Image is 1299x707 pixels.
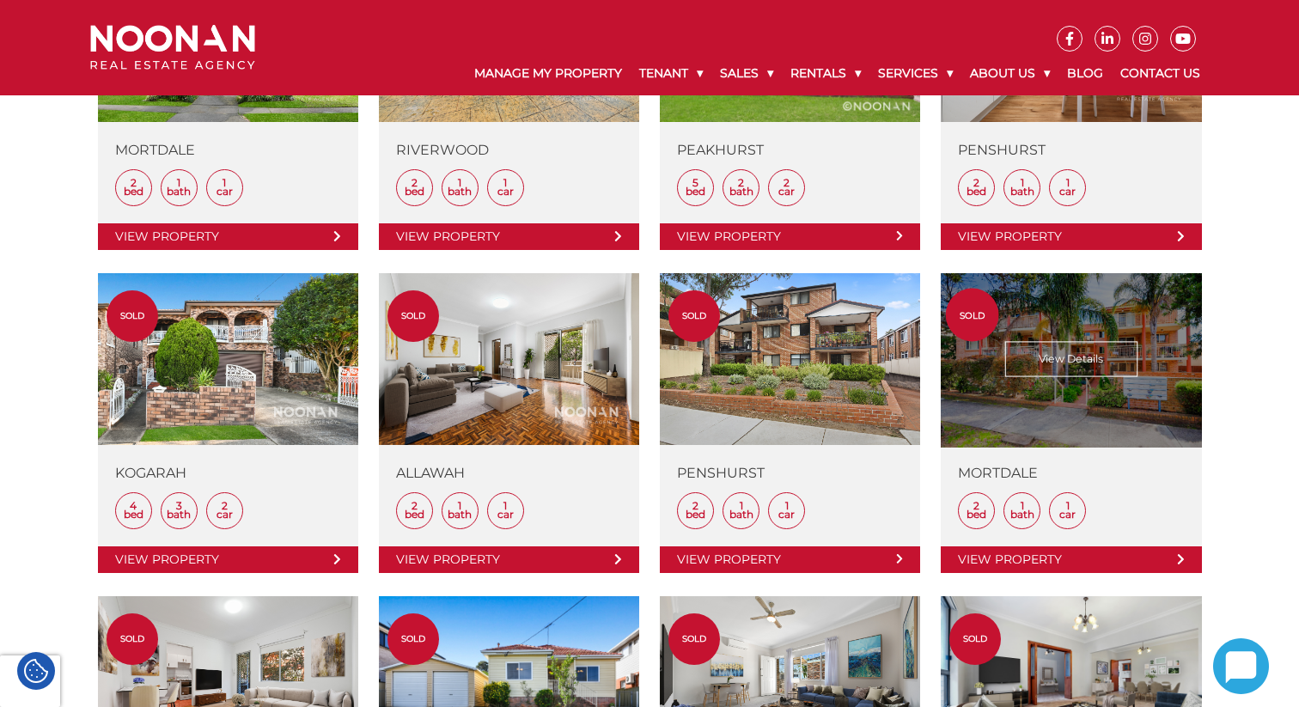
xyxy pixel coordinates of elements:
[387,632,439,645] span: sold
[1112,52,1209,95] a: Contact Us
[711,52,782,95] a: Sales
[961,52,1058,95] a: About Us
[782,52,869,95] a: Rentals
[90,25,255,70] img: Noonan Real Estate Agency
[869,52,961,95] a: Services
[107,309,158,322] span: sold
[17,652,55,690] div: Cookie Settings
[949,632,1001,645] span: sold
[668,309,720,322] span: sold
[668,632,720,645] span: sold
[466,52,631,95] a: Manage My Property
[631,52,711,95] a: Tenant
[107,632,158,645] span: sold
[1058,52,1112,95] a: Blog
[387,309,439,322] span: sold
